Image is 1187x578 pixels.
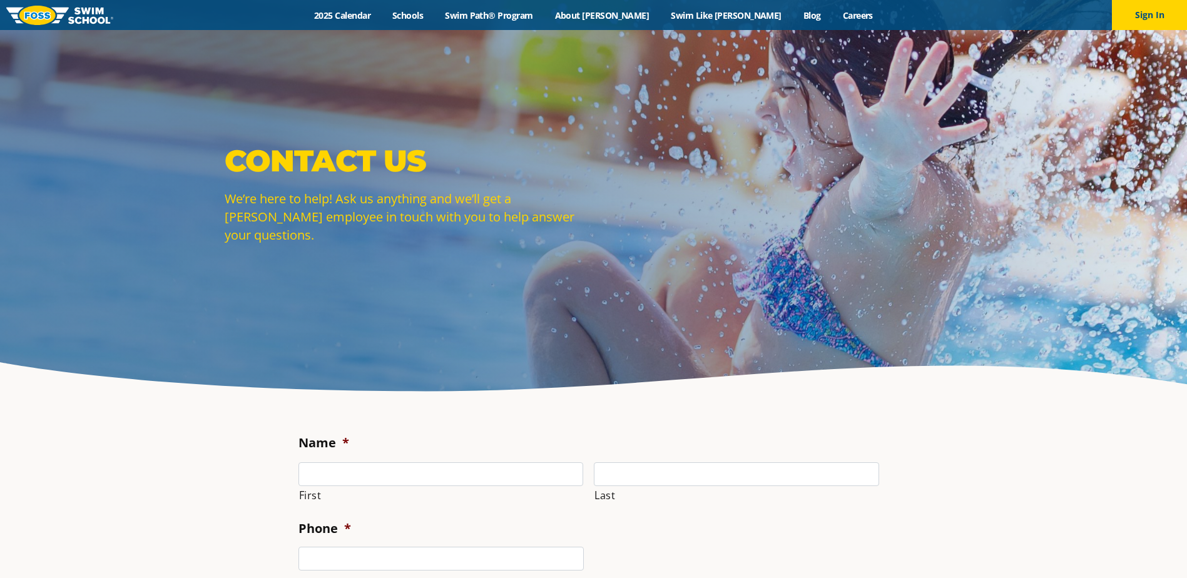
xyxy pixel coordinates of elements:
label: Last [594,487,879,504]
p: We’re here to help! Ask us anything and we’ll get a [PERSON_NAME] employee in touch with you to h... [225,190,588,244]
a: Careers [832,9,884,21]
label: Phone [298,520,351,537]
p: Contact Us [225,142,588,180]
a: About [PERSON_NAME] [544,9,660,21]
a: Schools [382,9,434,21]
a: 2025 Calendar [303,9,382,21]
input: First name [298,462,584,486]
label: Name [298,435,349,451]
img: FOSS Swim School Logo [6,6,113,25]
input: Last name [594,462,879,486]
a: Swim Like [PERSON_NAME] [660,9,793,21]
a: Blog [792,9,832,21]
a: Swim Path® Program [434,9,544,21]
label: First [299,487,584,504]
